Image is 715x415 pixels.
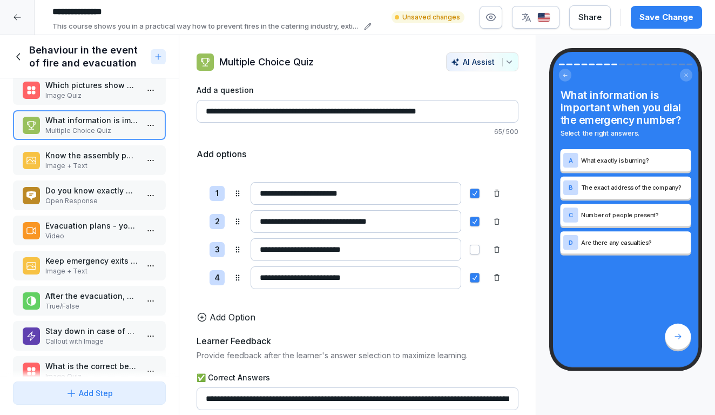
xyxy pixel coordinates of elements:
[446,52,518,71] button: AI Assist
[45,220,138,231] p: Evacuation plans - your most important guide in an emergency
[45,290,138,302] p: After the evacuation, you can go back into the building to get your things.
[13,356,166,386] div: What is the correct behaviour in the event of heavy smoke development?Image Quiz
[45,150,138,161] p: Know the assembly point - important for your safety!
[13,110,166,140] div: What information is important when you dial the emergency number?Multiple Choice Quiz
[639,11,693,23] div: Save Change
[561,128,691,138] p: Select the right answers.
[45,231,138,241] p: Video
[29,44,146,70] h1: Behaviour in the event of fire and evacuation
[215,216,220,228] p: 2
[13,251,166,280] div: Keep emergency exits clear - every second counts in an emergency!Image + Text
[45,115,138,126] p: What information is important when you dial the emergency number?
[52,21,361,32] p: This course shows you in a practical way how to prevent fires in the catering industry, extinguis...
[45,255,138,266] p: Keep emergency exits clear - every second counts in an emergency!
[13,145,166,175] div: Know the assembly point - important for your safety!Image + Text
[197,84,518,96] label: Add a question
[569,184,573,191] p: B
[451,57,514,66] div: AI Assist
[569,157,573,163] p: A
[210,311,255,324] p: Add Option
[13,321,166,351] div: Stay down in case of smoke!Callout with Image
[197,127,518,137] p: 65 / 500
[402,12,460,22] p: Unsaved changes
[45,185,138,196] p: Do you know exactly where your nearest emergency exit is and how to get to the assembly point qui...
[569,212,573,218] p: C
[561,89,691,126] h4: What information is important when you dial the emergency number?
[45,325,138,337] p: Stay down in case of smoke!
[215,244,220,256] p: 3
[45,196,138,206] p: Open Response
[581,211,688,219] p: Number of people present?
[13,381,166,405] button: Add Step
[631,6,702,29] button: Save Change
[45,337,138,346] p: Callout with Image
[45,91,138,101] p: Image Quiz
[197,148,246,160] h5: Add options
[13,75,166,105] div: Which pictures show correct behaviour in the event of a fire?Image Quiz
[219,55,314,69] p: Multiple Choice Quiz
[45,302,138,311] p: True/False
[569,239,573,246] p: D
[578,11,602,23] div: Share
[45,266,138,276] p: Image + Text
[581,183,688,192] p: The exact address of the company?
[537,12,550,23] img: us.svg
[197,350,518,361] p: Provide feedback after the learner's answer selection to maximize learning.
[13,180,166,210] div: Do you know exactly where your nearest emergency exit is and how to get to the assembly point qui...
[581,156,688,164] p: What exactly is burning?
[569,5,611,29] button: Share
[13,216,166,245] div: Evacuation plans - your most important guide in an emergencyVideo
[197,334,271,347] h5: Learner Feedback
[45,360,138,372] p: What is the correct behaviour in the event of heavy smoke development?
[66,387,113,399] div: Add Step
[581,238,688,247] p: Are there any casualties?
[215,188,219,200] p: 1
[45,79,138,91] p: Which pictures show correct behaviour in the event of a fire?
[13,286,166,316] div: After the evacuation, you can go back into the building to get your things.True/False
[45,161,138,171] p: Image + Text
[214,272,220,284] p: 4
[197,372,518,383] label: ✅ Correct Answers
[45,126,138,136] p: Multiple Choice Quiz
